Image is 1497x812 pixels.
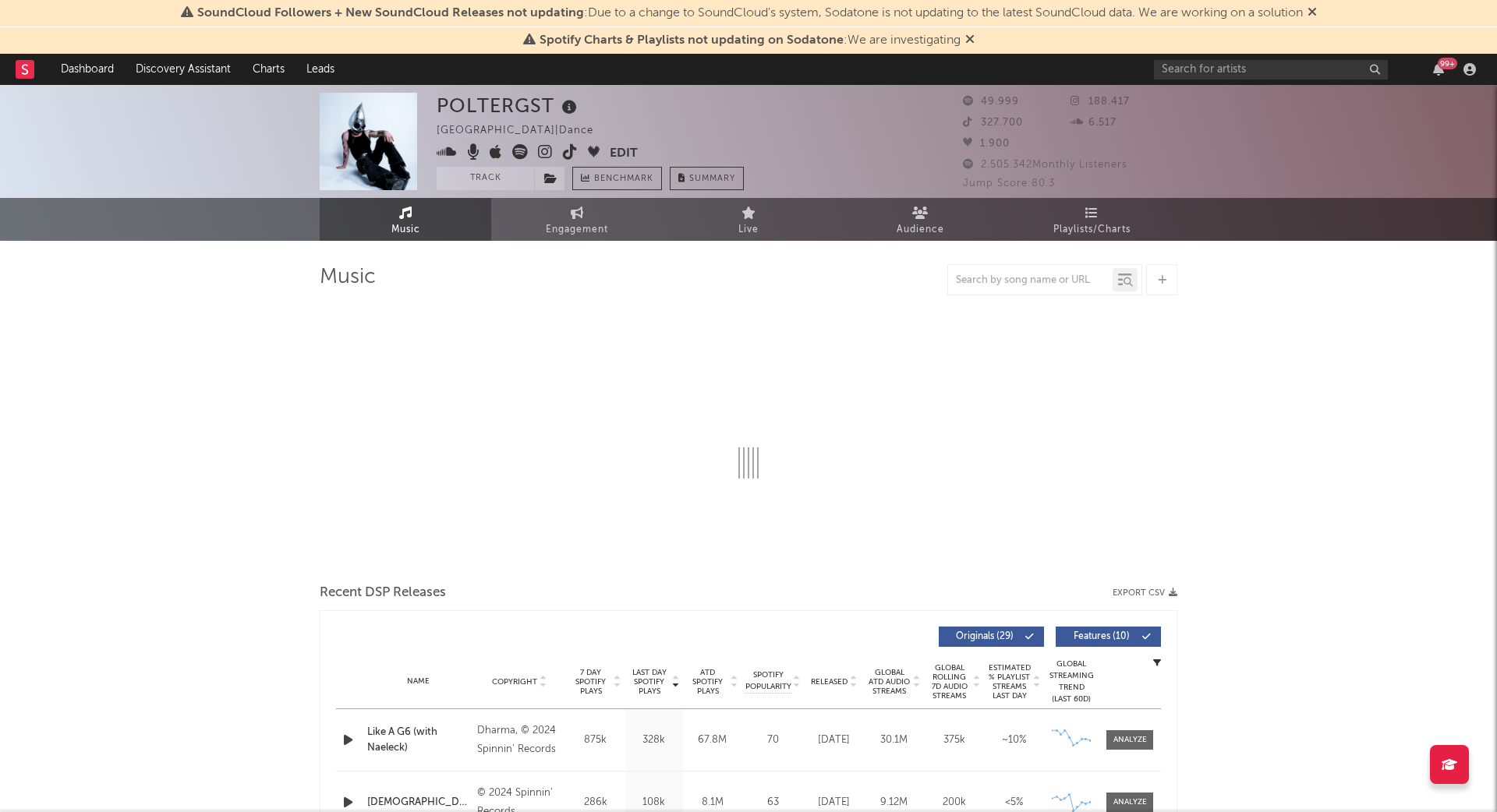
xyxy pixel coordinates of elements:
div: [DATE] [808,795,860,810]
button: Edit [610,144,638,164]
a: Benchmark [572,167,662,190]
span: Audience [897,221,944,239]
span: Benchmark [594,170,653,189]
span: Spotify Popularity [745,669,791,693]
div: 99 + [1438,58,1457,69]
div: 375k [928,733,980,748]
div: 9.12M [868,795,920,810]
a: Music [320,198,491,241]
a: Discovery Assistant [125,54,242,85]
a: Playlists/Charts [1006,198,1177,241]
a: Leads [296,54,345,85]
span: Live [738,221,759,239]
button: 99+ [1433,63,1444,76]
span: Copyright [492,677,537,687]
span: Dismiss [1308,7,1317,19]
a: Engagement [491,198,663,241]
span: Originals ( 29 ) [949,632,1021,641]
span: Playlists/Charts [1053,221,1131,239]
button: Track [437,167,534,190]
span: 327.700 [963,118,1023,128]
span: Last Day Spotify Plays [628,668,670,696]
span: : Due to a change to SoundCloud's system, Sodatone is not updating to the latest SoundCloud data.... [197,7,1303,19]
span: 1.900 [963,139,1010,149]
span: 188.417 [1071,97,1130,107]
span: 2.505.342 Monthly Listeners [963,160,1127,170]
div: ~ 10 % [988,733,1040,748]
span: Jump Score: 80.3 [963,178,1055,189]
a: Charts [242,54,296,85]
div: Name [367,676,469,687]
span: Released [811,677,848,687]
div: 200k [928,795,980,810]
div: 328k [628,733,679,748]
div: 286k [570,795,621,810]
div: 70 [745,733,800,748]
span: Engagement [546,221,608,239]
span: Features ( 10 ) [1066,632,1138,641]
a: [DEMOGRAPHIC_DATA] [367,795,469,810]
div: 67.8M [687,733,738,748]
span: SoundCloud Followers + New SoundCloud Releases not updating [197,7,584,19]
input: Search for artists [1154,60,1388,79]
div: 875k [570,733,621,748]
span: Estimated % Playlist Streams Last Day [988,663,1031,701]
button: Summary [670,167,744,190]
span: Music [391,221,420,239]
a: Live [663,198,834,241]
button: Export CSV [1113,588,1177,598]
div: 108k [628,795,679,810]
div: POLTERGST [437,93,581,118]
span: : We are investigating [540,34,961,47]
button: Features(10) [1056,627,1161,647]
div: <5% [988,795,1040,810]
input: Search by song name or URL [948,274,1113,287]
span: Global Rolling 7D Audio Streams [928,663,971,701]
div: 63 [745,795,800,810]
span: Recent DSP Releases [320,584,446,602]
a: Like A G6 (with Naeleck) [367,725,469,755]
div: 30.1M [868,733,920,748]
button: Originals(29) [939,627,1044,647]
a: Dashboard [50,54,125,85]
div: Global Streaming Trend (Last 60D) [1048,658,1095,705]
div: [GEOGRAPHIC_DATA] | Dance [437,122,611,140]
div: [DATE] [808,733,860,748]
span: Spotify Charts & Playlists not updating on Sodatone [540,34,844,47]
span: 49.999 [963,97,1019,107]
span: Dismiss [965,34,975,47]
div: 8.1M [687,795,738,810]
span: ATD Spotify Plays [687,668,728,696]
span: Global ATD Audio Streams [868,668,911,696]
span: 7 Day Spotify Plays [570,668,611,696]
div: Dharma, © 2024 Spinnin' Records [477,722,562,759]
span: Summary [689,175,735,183]
span: 6.517 [1071,118,1117,128]
a: Audience [834,198,1006,241]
